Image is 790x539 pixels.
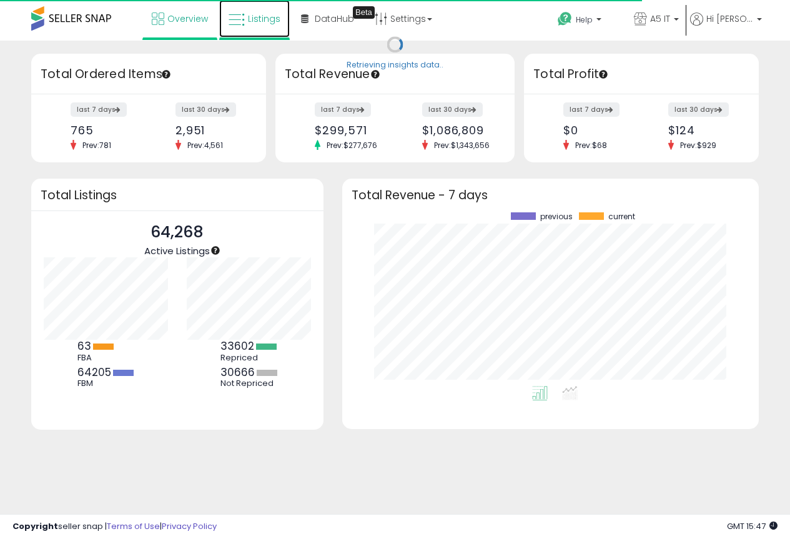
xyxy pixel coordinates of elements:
div: Repriced [220,353,277,363]
h3: Total Profit [533,66,749,83]
h3: Total Ordered Items [41,66,257,83]
h3: Total Revenue - 7 days [352,190,749,200]
span: Prev: $929 [674,140,723,151]
div: FBM [77,378,134,388]
b: 63 [77,339,91,354]
span: Active Listings [144,244,210,257]
div: $1,086,809 [422,124,493,137]
div: Tooltip anchor [370,69,381,80]
a: Terms of Use [107,520,160,532]
span: Hi [PERSON_NAME] [706,12,753,25]
div: Tooltip anchor [598,69,609,80]
p: 64,268 [144,220,210,244]
div: Tooltip anchor [160,69,172,80]
span: DataHub [315,12,354,25]
label: last 7 days [315,102,371,117]
span: A5 IT [650,12,670,25]
h3: Total Revenue [285,66,505,83]
div: seller snap | | [12,521,217,533]
span: Prev: $277,676 [320,140,383,151]
span: Prev: 4,561 [181,140,229,151]
b: 33602 [220,339,254,354]
b: 64205 [77,365,111,380]
a: Help [548,2,623,41]
div: FBA [77,353,134,363]
div: Tooltip anchor [210,245,221,256]
a: Hi [PERSON_NAME] [690,12,762,41]
b: 30666 [220,365,255,380]
span: current [608,212,635,221]
span: Overview [167,12,208,25]
div: $0 [563,124,632,137]
span: 2025-10-7 15:47 GMT [727,520,778,532]
div: Tooltip anchor [353,6,375,19]
span: Prev: 781 [76,140,117,151]
a: Privacy Policy [162,520,217,532]
div: Retrieving insights data.. [347,60,443,71]
label: last 7 days [71,102,127,117]
i: Get Help [557,11,573,27]
div: 2,951 [175,124,244,137]
span: Help [576,14,593,25]
h3: Total Listings [41,190,314,200]
span: Listings [248,12,280,25]
label: last 30 days [668,102,729,117]
div: $299,571 [315,124,385,137]
div: Not Repriced [220,378,277,388]
span: previous [540,212,573,221]
span: Prev: $68 [569,140,613,151]
div: $124 [668,124,737,137]
span: Prev: $1,343,656 [428,140,496,151]
div: 765 [71,124,139,137]
label: last 30 days [175,102,236,117]
label: last 30 days [422,102,483,117]
label: last 7 days [563,102,620,117]
strong: Copyright [12,520,58,532]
